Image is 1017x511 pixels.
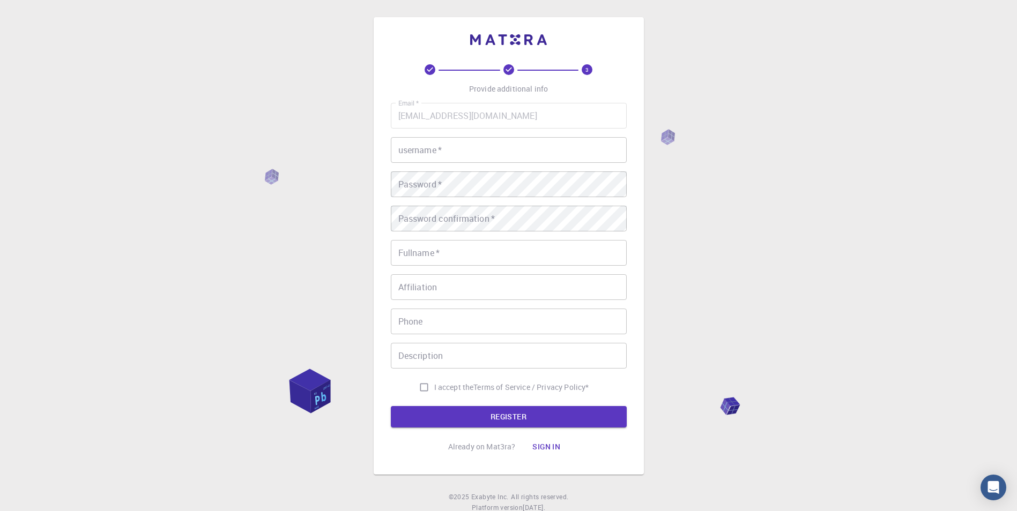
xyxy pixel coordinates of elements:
button: REGISTER [391,406,627,427]
p: Provide additional info [469,84,548,94]
a: Exabyte Inc. [471,492,509,502]
span: Exabyte Inc. [471,492,509,501]
text: 3 [585,66,589,73]
label: Email [398,99,419,108]
p: Already on Mat3ra? [448,441,516,452]
button: Sign in [524,436,569,457]
a: Terms of Service / Privacy Policy* [473,382,589,393]
p: Terms of Service / Privacy Policy * [473,382,589,393]
span: © 2025 [449,492,471,502]
span: All rights reserved. [511,492,568,502]
div: Open Intercom Messenger [981,475,1006,500]
span: I accept the [434,382,474,393]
